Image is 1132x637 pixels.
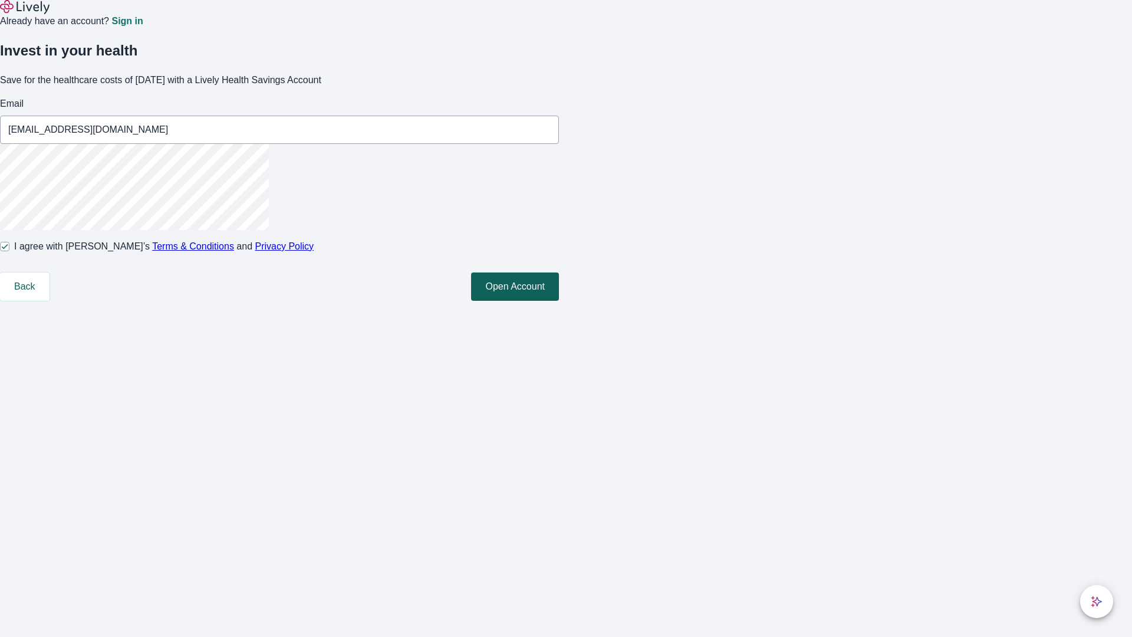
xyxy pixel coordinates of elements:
button: Open Account [471,272,559,301]
a: Terms & Conditions [152,241,234,251]
span: I agree with [PERSON_NAME]’s and [14,239,314,254]
svg: Lively AI Assistant [1091,596,1103,608]
a: Privacy Policy [255,241,314,251]
a: Sign in [111,17,143,26]
button: chat [1080,585,1113,618]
